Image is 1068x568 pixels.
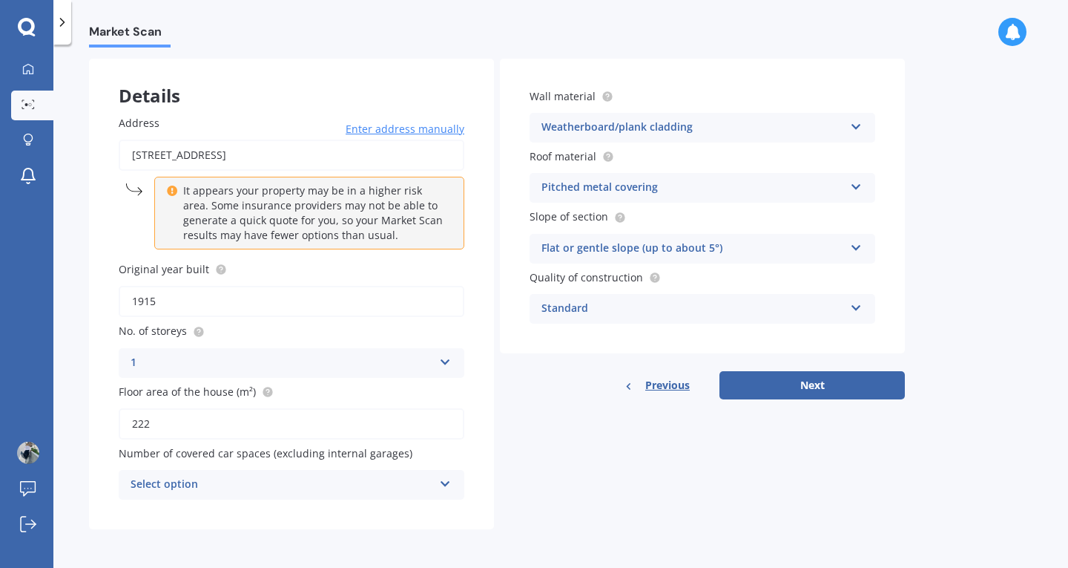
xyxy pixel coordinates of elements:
[541,240,844,258] div: Flat or gentle slope (up to about 5°)
[530,270,643,284] span: Quality of construction
[131,354,433,372] div: 1
[119,286,464,317] input: Enter year
[719,371,905,399] button: Next
[89,59,494,103] div: Details
[119,408,464,440] input: Enter floor area
[119,140,464,171] input: Enter address
[530,89,596,103] span: Wall material
[119,385,256,399] span: Floor area of the house (m²)
[119,262,209,276] span: Original year built
[541,119,844,137] div: Weatherboard/plank cladding
[541,300,844,318] div: Standard
[119,324,187,339] span: No. of storeys
[530,149,596,163] span: Roof material
[89,25,171,45] span: Market Scan
[119,116,159,130] span: Address
[346,122,464,137] span: Enter address manually
[530,210,608,224] span: Slope of section
[183,183,446,243] p: It appears your property may be in a higher risk area. Some insurance providers may not be able t...
[119,446,412,460] span: Number of covered car spaces (excluding internal garages)
[17,442,39,464] img: picture
[131,476,433,494] div: Select option
[541,179,844,197] div: Pitched metal covering
[645,374,690,396] span: Previous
